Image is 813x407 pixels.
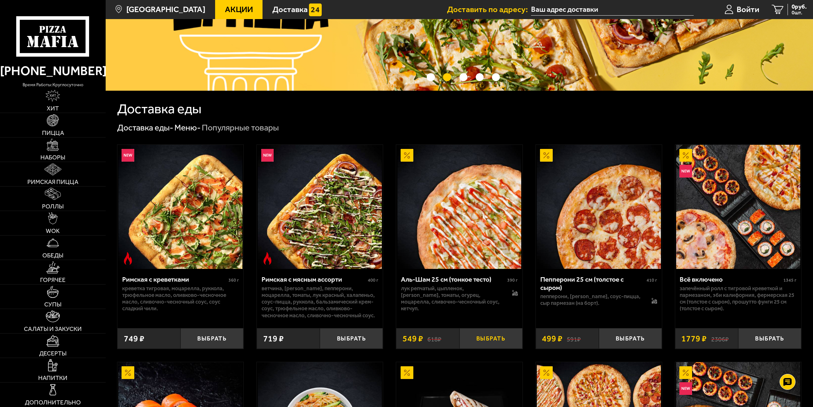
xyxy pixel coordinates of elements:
span: Доставить по адресу: [447,5,531,14]
img: Римская с мясным ассорти [258,145,382,269]
img: Акционный [540,366,553,379]
button: Выбрать [599,328,662,349]
img: Острое блюдо [122,252,134,265]
span: Хит [47,105,59,111]
span: Напитки [38,375,67,381]
span: Дополнительно [25,399,81,405]
span: Доставка [272,5,308,14]
img: Острое блюдо [261,252,274,265]
img: Пепперони 25 см (толстое с сыром) [537,145,661,269]
button: Выбрать [459,328,522,349]
button: точки переключения [443,73,451,81]
div: Аль-Шам 25 см (тонкое тесто) [401,275,506,284]
button: Выбрать [180,328,243,349]
button: точки переключения [427,73,435,81]
button: Выбрать [320,328,383,349]
input: Ваш адрес доставки [531,4,694,16]
div: Пепперони 25 см (толстое с сыром) [540,275,645,291]
h1: Доставка еды [117,102,201,116]
div: Римская с креветками [122,275,227,284]
a: НовинкаОстрое блюдоРимская с мясным ассорти [257,145,383,269]
span: Наборы [40,154,65,160]
img: Акционный [401,149,413,162]
button: точки переключения [459,73,468,81]
span: Роллы [42,203,64,209]
span: 749 ₽ [124,334,144,343]
span: Салаты и закуски [24,326,82,332]
span: 410 г [647,277,657,283]
p: лук репчатый, цыпленок, [PERSON_NAME], томаты, огурец, моцарелла, сливочно-чесночный соус, кетчуп. [401,285,503,312]
span: 360 г [228,277,239,283]
p: креветка тигровая, моцарелла, руккола, трюфельное масло, оливково-чесночное масло, сливочно-чесно... [122,285,239,312]
span: Суздальский проспект, 9 [531,4,694,16]
img: Римская с креветками [118,145,242,269]
s: 2306 ₽ [711,334,729,343]
img: Всё включено [676,145,800,269]
span: 719 ₽ [263,334,284,343]
span: Пицца [42,130,64,136]
span: 0 шт. [792,10,807,15]
div: Всё включено [680,275,782,284]
span: Горячее [40,277,66,283]
a: АкционныйАль-Шам 25 см (тонкое тесто) [396,145,522,269]
button: точки переключения [476,73,484,81]
span: 400 г [368,277,378,283]
span: 1779 ₽ [681,334,707,343]
span: 1345 г [783,277,796,283]
span: Супы [44,301,61,307]
img: 15daf4d41897b9f0e9f617042186c801.svg [309,4,322,16]
img: Акционный [122,366,134,379]
span: [GEOGRAPHIC_DATA] [126,5,205,14]
img: Акционный [679,149,692,162]
a: Меню- [174,123,201,133]
img: Новинка [261,149,274,162]
s: 591 ₽ [567,334,581,343]
div: Римская с мясным ассорти [262,275,366,284]
p: пепперони, [PERSON_NAME], соус-пицца, сыр пармезан (на борт). [540,293,643,307]
div: Популярные товары [202,122,279,133]
s: 618 ₽ [427,334,441,343]
button: точки переключения [492,73,500,81]
img: Новинка [679,165,692,178]
span: WOK [46,228,60,234]
a: АкционныйНовинкаВсё включено [675,145,801,269]
img: Новинка [679,382,692,395]
img: Акционный [540,149,553,162]
span: 390 г [507,277,518,283]
span: Десерты [39,350,67,356]
span: 0 руб. [792,4,807,10]
span: Войти [737,5,759,14]
img: Акционный [679,366,692,379]
a: Доставка еды- [117,123,173,133]
img: Акционный [401,366,413,379]
span: 499 ₽ [542,334,563,343]
span: Обеды [42,252,63,258]
button: Выбрать [738,328,801,349]
img: Аль-Шам 25 см (тонкое тесто) [397,145,522,269]
span: Римская пицца [27,179,78,185]
p: ветчина, [PERSON_NAME], пепперони, моцарелла, томаты, лук красный, халапеньо, соус-пицца, руккола... [262,285,378,319]
a: АкционныйПепперони 25 см (толстое с сыром) [536,145,662,269]
a: НовинкаОстрое блюдоРимская с креветками [117,145,243,269]
span: Акции [225,5,253,14]
span: 549 ₽ [403,334,423,343]
img: Новинка [122,149,134,162]
p: Запечённый ролл с тигровой креветкой и пармезаном, Эби Калифорния, Фермерская 25 см (толстое с сы... [680,285,796,312]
